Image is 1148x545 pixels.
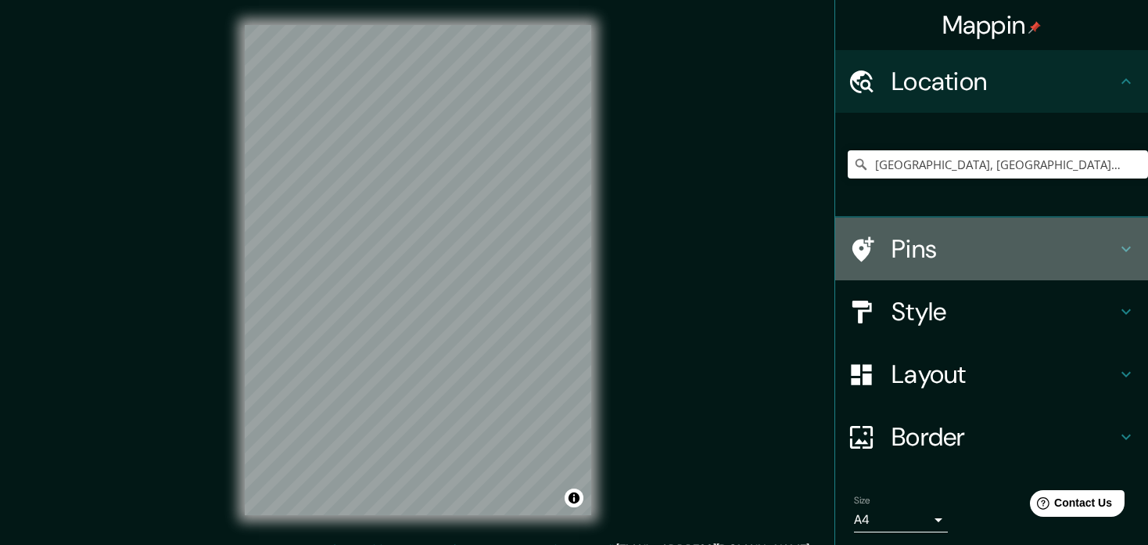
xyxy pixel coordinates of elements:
input: Pick your city or area [848,150,1148,179]
h4: Mappin [942,9,1042,41]
button: Toggle attribution [565,489,583,507]
h4: Pins [891,233,1117,265]
div: A4 [854,507,948,532]
div: Border [835,406,1148,468]
iframe: Help widget launcher [1009,484,1131,528]
h4: Style [891,296,1117,327]
h4: Border [891,421,1117,453]
img: pin-icon.png [1028,21,1041,34]
div: Location [835,50,1148,113]
div: Pins [835,218,1148,280]
div: Layout [835,343,1148,406]
div: Style [835,280,1148,343]
h4: Layout [891,359,1117,390]
canvas: Map [245,25,591,515]
label: Size [854,494,870,507]
h4: Location [891,66,1117,97]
